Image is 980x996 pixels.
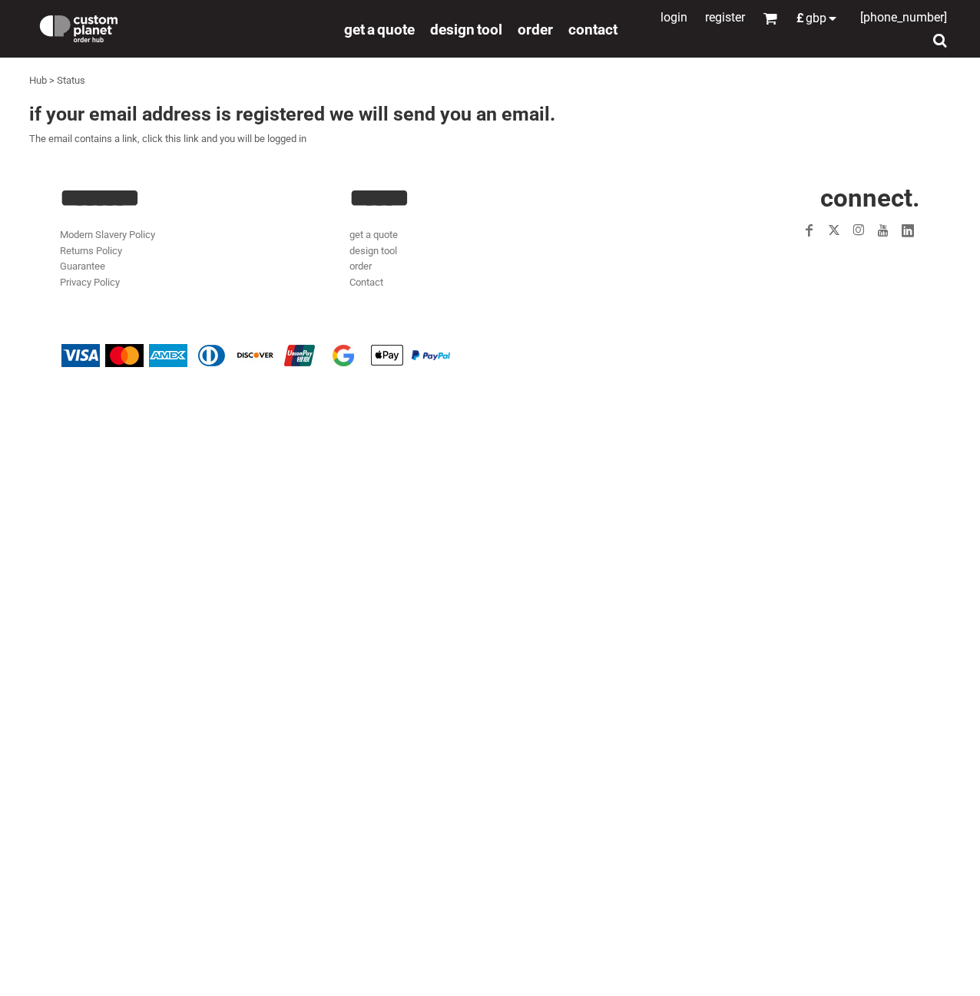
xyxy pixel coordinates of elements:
a: Guarantee [60,260,105,272]
img: Diners Club [193,344,231,367]
a: get a quote [349,229,398,240]
a: Hub [29,74,47,86]
img: China UnionPay [280,344,319,367]
h2: CONNECT. [640,185,920,210]
a: order [518,20,553,38]
span: design tool [430,21,502,38]
img: Visa [61,344,100,367]
span: [PHONE_NUMBER] [860,10,947,25]
a: Returns Policy [60,245,122,256]
a: Register [705,10,745,25]
img: Discover [237,344,275,367]
span: Contact [568,21,617,38]
img: Apple Pay [368,344,406,367]
a: Privacy Policy [60,276,120,288]
span: GBP [806,12,826,25]
a: design tool [430,20,502,38]
a: Login [661,10,687,25]
img: PayPal [412,350,450,359]
div: > [49,73,55,89]
iframe: Customer reviews powered by Trustpilot [708,252,920,270]
a: design tool [349,245,397,256]
a: Modern Slavery Policy [60,229,155,240]
span: order [518,21,553,38]
img: Custom Planet [37,12,121,42]
div: Status [57,73,85,89]
div: The email contains a link, click this link and you will be logged in [29,104,951,164]
img: Google Pay [324,344,363,367]
a: order [349,260,372,272]
a: Contact [568,20,617,38]
a: Custom Planet [29,4,336,50]
span: get a quote [344,21,415,38]
span: £ [796,12,806,25]
h3: If your email address is registered we will send you an email. [29,104,951,124]
img: Mastercard [105,344,144,367]
a: Contact [349,276,383,288]
a: get a quote [344,20,415,38]
img: American Express [149,344,187,367]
